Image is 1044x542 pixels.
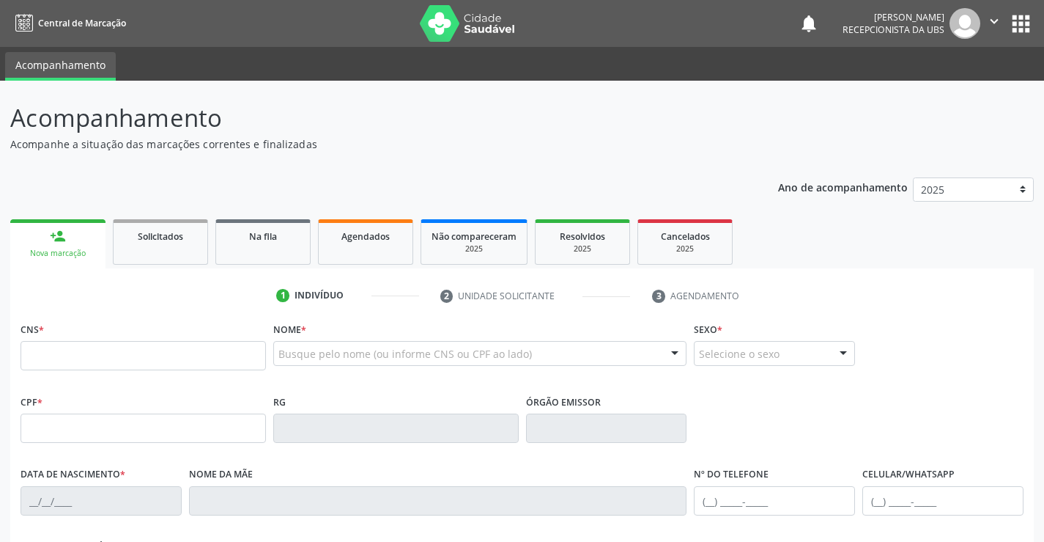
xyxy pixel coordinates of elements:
label: Sexo [694,318,722,341]
input: __/__/____ [21,486,182,516]
div: 1 [276,289,289,302]
span: Busque pelo nome (ou informe CNS ou CPF ao lado) [278,346,532,362]
label: CNS [21,318,44,341]
button:  [980,8,1008,39]
div: 2025 [648,243,722,254]
img: img [949,8,980,39]
span: Cancelados [661,230,710,243]
p: Acompanhe a situação das marcações correntes e finalizadas [10,136,727,152]
div: person_add [50,228,66,244]
span: Na fila [249,230,277,243]
p: Acompanhamento [10,100,727,136]
label: Nº do Telefone [694,464,769,486]
span: Não compareceram [432,230,517,243]
div: 2025 [546,243,619,254]
label: Celular/WhatsApp [862,464,955,486]
input: (__) _____-_____ [862,486,1023,516]
label: RG [273,391,286,414]
span: Selecione o sexo [699,346,780,362]
input: (__) _____-_____ [694,486,855,516]
div: 2025 [432,243,517,254]
span: Resolvidos [560,230,605,243]
button: apps [1008,11,1034,37]
p: Ano de acompanhamento [778,177,908,196]
div: Indivíduo [295,289,344,302]
span: Solicitados [138,230,183,243]
div: Nova marcação [21,248,95,259]
span: Agendados [341,230,390,243]
a: Acompanhamento [5,52,116,81]
label: Nome [273,318,306,341]
label: Data de nascimento [21,464,125,486]
i:  [986,13,1002,29]
div: [PERSON_NAME] [843,11,944,23]
span: Central de Marcação [38,17,126,29]
label: CPF [21,391,42,414]
label: Nome da mãe [189,464,253,486]
button: notifications [799,13,819,34]
label: Órgão emissor [526,391,601,414]
a: Central de Marcação [10,11,126,35]
span: Recepcionista da UBS [843,23,944,36]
